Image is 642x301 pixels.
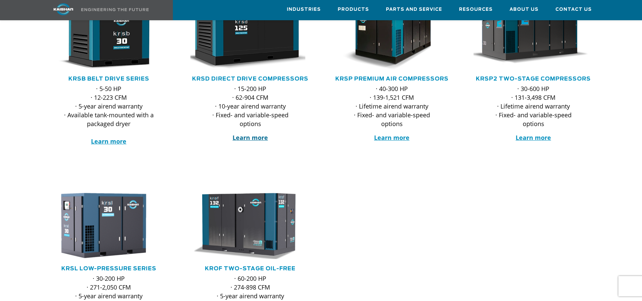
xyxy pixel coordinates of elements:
a: KRSB Belt Drive Series [68,76,149,82]
span: Contact Us [555,6,592,13]
p: · 30-600 HP · 131-3,498 CFM · Lifetime airend warranty · Fixed- and variable-speed options [487,84,580,128]
div: krof132 [190,191,310,260]
img: krof132 [185,191,305,260]
img: kaishan logo [38,3,89,15]
span: About Us [510,6,539,13]
a: Contact Us [555,0,592,19]
img: krsl30 [44,191,164,260]
p: · 5-50 HP · 12-223 CFM · 5-year airend warranty · Available tank-mounted with a packaged dryer [62,84,155,146]
span: Industries [287,6,321,13]
a: Resources [459,0,493,19]
a: Parts and Service [386,0,442,19]
a: KROF TWO-STAGE OIL-FREE [205,266,296,271]
a: Products [338,0,369,19]
span: Resources [459,6,493,13]
span: Products [338,6,369,13]
a: Learn more [91,137,126,145]
div: krsl30 [49,191,169,260]
span: Parts and Service [386,6,442,13]
a: KRSD Direct Drive Compressors [192,76,308,82]
a: Learn more [233,133,268,142]
a: About Us [510,0,539,19]
a: KRSL Low-Pressure Series [61,266,156,271]
img: Engineering the future [81,8,149,11]
a: KRSP Premium Air Compressors [335,76,449,82]
a: Learn more [374,133,409,142]
p: · 40-300 HP · 139-1,521 CFM · Lifetime airend warranty · Fixed- and variable-speed options [345,84,438,128]
a: Industries [287,0,321,19]
p: · 15-200 HP · 62-904 CFM · 10-year airend warranty · Fixed- and variable-speed options [204,84,297,128]
a: Learn more [516,133,551,142]
a: KRSP2 Two-Stage Compressors [476,76,591,82]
